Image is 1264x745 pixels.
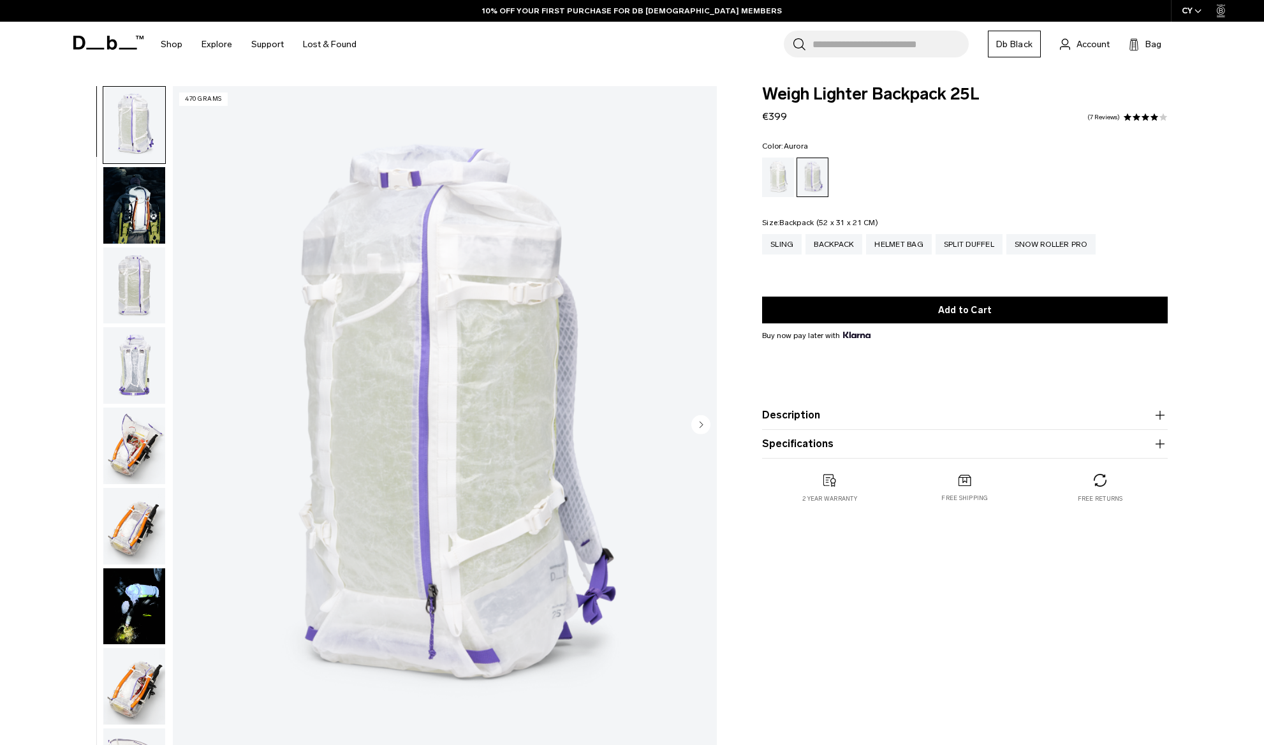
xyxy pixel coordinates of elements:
[802,494,857,503] p: 2 year warranty
[843,332,871,338] img: {"height" => 20, "alt" => "Klarna"}
[762,219,878,226] legend: Size:
[103,568,166,645] button: Weigh Lighter Backpack 25L Aurora
[762,142,808,150] legend: Color:
[179,92,228,106] p: 470 grams
[251,22,284,67] a: Support
[1129,36,1161,52] button: Bag
[103,166,166,244] button: Weigh_Lighter_Backpack_25L_Lifestyle_new.png
[866,234,932,254] a: Helmet Bag
[941,494,988,503] p: Free shipping
[103,247,165,324] img: Weigh_Lighter_Backpack_25L_2.png
[1077,38,1110,51] span: Account
[762,436,1168,452] button: Specifications
[1145,38,1161,51] span: Bag
[103,247,166,325] button: Weigh_Lighter_Backpack_25L_2.png
[103,407,166,485] button: Weigh_Lighter_Backpack_25L_4.png
[202,22,232,67] a: Explore
[762,408,1168,423] button: Description
[103,487,166,565] button: Weigh_Lighter_Backpack_25L_5.png
[762,158,794,197] a: Diffusion
[103,647,166,725] button: Weigh_Lighter_Backpack_25L_6.png
[161,22,182,67] a: Shop
[762,330,871,341] span: Buy now pay later with
[1006,234,1096,254] a: Snow Roller Pro
[805,234,862,254] a: Backpack
[103,648,165,725] img: Weigh_Lighter_Backpack_25L_6.png
[936,234,1003,254] a: Split Duffel
[797,158,828,197] a: Aurora
[762,86,1168,103] span: Weigh Lighter Backpack 25L
[103,568,165,645] img: Weigh Lighter Backpack 25L Aurora
[779,218,878,227] span: Backpack (52 x 31 x 21 CM)
[762,297,1168,323] button: Add to Cart
[1087,114,1120,121] a: 7 reviews
[988,31,1041,57] a: Db Black
[151,22,366,67] nav: Main Navigation
[103,327,166,404] button: Weigh_Lighter_Backpack_25L_3.png
[103,408,165,484] img: Weigh_Lighter_Backpack_25L_4.png
[103,327,165,404] img: Weigh_Lighter_Backpack_25L_3.png
[482,5,782,17] a: 10% OFF YOUR FIRST PURCHASE FOR DB [DEMOGRAPHIC_DATA] MEMBERS
[103,167,165,244] img: Weigh_Lighter_Backpack_25L_Lifestyle_new.png
[103,86,166,164] button: Weigh_Lighter_Backpack_25L_1.png
[762,110,787,122] span: €399
[103,87,165,163] img: Weigh_Lighter_Backpack_25L_1.png
[103,488,165,564] img: Weigh_Lighter_Backpack_25L_5.png
[1060,36,1110,52] a: Account
[303,22,356,67] a: Lost & Found
[1078,494,1123,503] p: Free returns
[762,234,802,254] a: Sling
[784,142,809,151] span: Aurora
[691,415,710,436] button: Next slide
